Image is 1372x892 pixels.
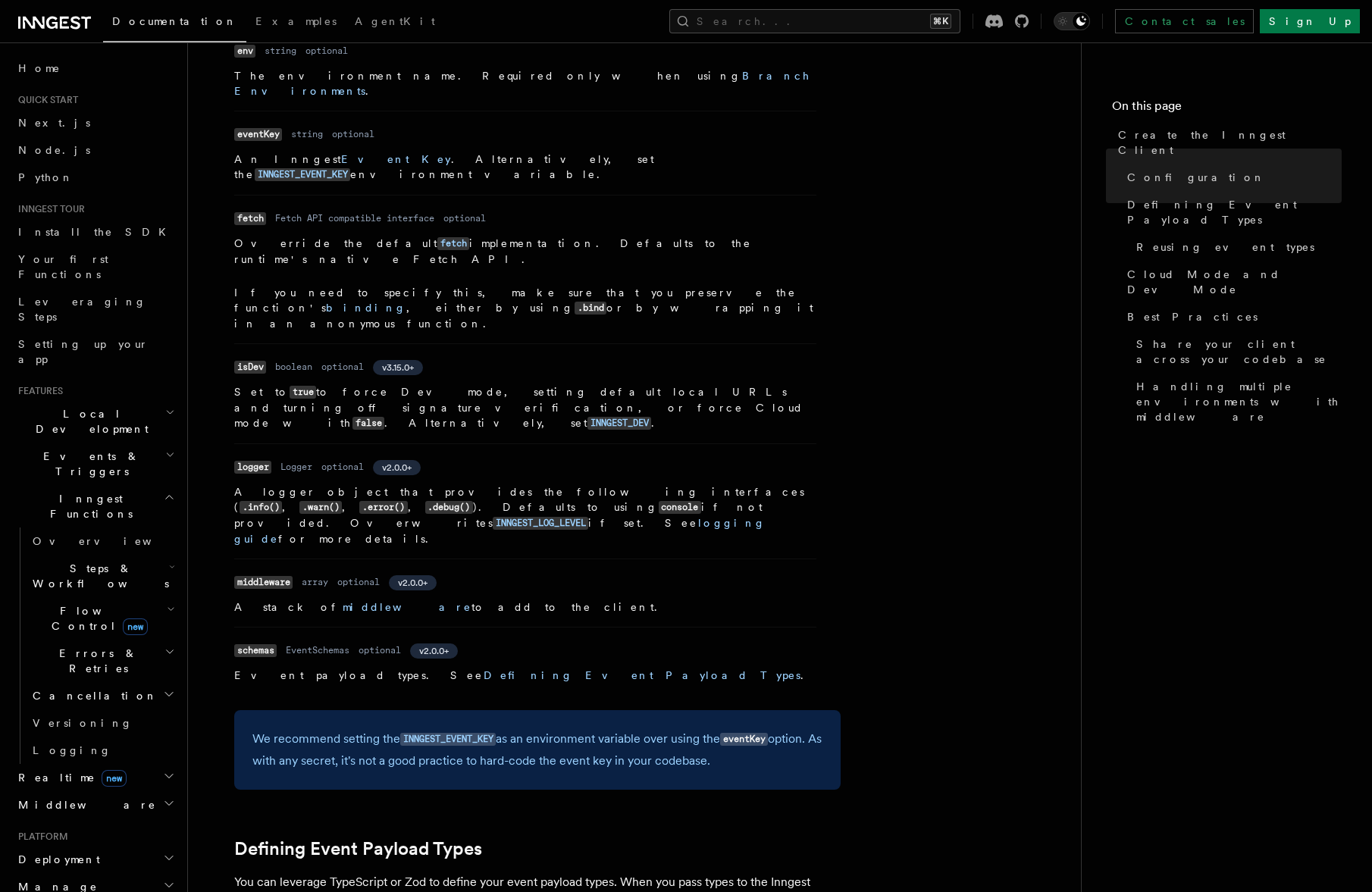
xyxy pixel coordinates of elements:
[437,237,469,249] a: fetch
[234,461,271,474] code: logger
[12,246,178,288] a: Your first Functions
[123,618,148,635] span: new
[1136,239,1314,255] span: Reusing event types
[1121,303,1342,330] a: Best Practices
[234,152,816,183] p: An Inngest . Alternatively, set the environment variable.
[400,731,496,746] a: INNGEST_EVENT_KEY
[27,640,178,682] button: Errors & Retries
[234,45,255,58] code: env
[234,236,816,267] p: Override the default implementation. Defaults to the runtime's native Fetch API.
[12,385,63,397] span: Features
[398,577,428,589] span: v2.0.0+
[234,68,816,99] p: The environment name. Required only when using .
[484,669,800,681] a: Defining Event Payload Types
[27,603,167,634] span: Flow Control
[275,212,434,224] dd: Fetch API compatible interface
[12,527,178,764] div: Inngest Functions
[234,599,816,615] p: A stack of to add to the client.
[12,55,178,82] a: Home
[587,417,651,429] a: INNGEST_DEV
[291,128,323,140] dd: string
[1121,164,1342,191] a: Configuration
[234,212,266,225] code: fetch
[1127,309,1258,324] span: Best Practices
[12,797,156,812] span: Middleware
[18,226,175,238] span: Install the SDK
[103,5,246,42] a: Documentation
[1054,12,1090,30] button: Toggle dark mode
[1121,191,1342,233] a: Defining Event Payload Types
[27,527,178,555] a: Overview
[321,461,364,473] dd: optional
[12,164,178,191] a: Python
[234,384,816,431] p: Set to to force Dev mode, setting default local URLs and turning off signature verification, or f...
[437,237,469,250] code: fetch
[400,733,496,746] code: INNGEST_EVENT_KEY
[12,218,178,246] a: Install the SDK
[305,45,348,57] dd: optional
[27,646,164,676] span: Errors & Retries
[326,302,406,314] a: binding
[33,717,133,729] span: Versioning
[18,144,90,156] span: Node.js
[112,15,237,27] span: Documentation
[346,5,444,41] a: AgentKit
[265,45,296,57] dd: string
[493,517,588,530] code: INNGEST_LOG_LEVEL
[18,253,108,280] span: Your first Functions
[1112,121,1342,164] a: Create the Inngest Client
[275,361,312,373] dd: boolean
[659,501,701,514] code: console
[493,517,588,529] a: INNGEST_LOG_LEVEL
[12,203,85,215] span: Inngest tour
[27,555,178,597] button: Steps & Workflows
[1136,336,1342,367] span: Share your client across your codebase
[18,117,90,129] span: Next.js
[12,109,178,136] a: Next.js
[1127,267,1342,297] span: Cloud Mode and Dev Mode
[255,168,350,181] code: INNGEST_EVENT_KEY
[234,517,766,545] a: logging guide
[1130,233,1342,261] a: Reusing event types
[12,406,165,437] span: Local Development
[234,70,810,97] a: Branch Environments
[18,296,146,323] span: Leveraging Steps
[1130,373,1342,430] a: Handling multiple environments with middleware
[12,791,178,818] button: Middleware
[930,14,951,29] kbd: ⌘K
[27,597,178,640] button: Flow Controlnew
[587,417,651,430] code: INNGEST_DEV
[234,576,293,589] code: middleware
[1127,170,1265,185] span: Configuration
[290,386,316,399] code: true
[12,94,78,106] span: Quick start
[12,764,178,791] button: Realtimenew
[234,484,816,546] p: A logger object that provides the following interfaces ( , , , ). Defaults to using if not provid...
[234,128,282,141] code: eventKey
[255,15,337,27] span: Examples
[382,462,412,474] span: v2.0.0+
[12,846,178,873] button: Deployment
[1115,9,1254,33] a: Contact sales
[12,330,178,373] a: Setting up your app
[1112,97,1342,121] h4: On this page
[27,682,178,709] button: Cancellation
[12,770,127,785] span: Realtime
[27,561,169,591] span: Steps & Workflows
[12,449,165,479] span: Events & Triggers
[12,288,178,330] a: Leveraging Steps
[359,644,401,656] dd: optional
[1121,261,1342,303] a: Cloud Mode and Dev Mode
[234,361,266,374] code: isDev
[12,831,68,843] span: Platform
[302,576,328,588] dd: array
[669,9,960,33] button: Search...⌘K
[443,212,486,224] dd: optional
[234,668,816,683] p: Event payload types. See .
[12,443,178,485] button: Events & Triggers
[352,417,384,430] code: false
[240,501,282,514] code: .info()
[280,461,312,473] dd: Logger
[286,644,349,656] dd: EventSchemas
[425,501,473,514] code: .debug()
